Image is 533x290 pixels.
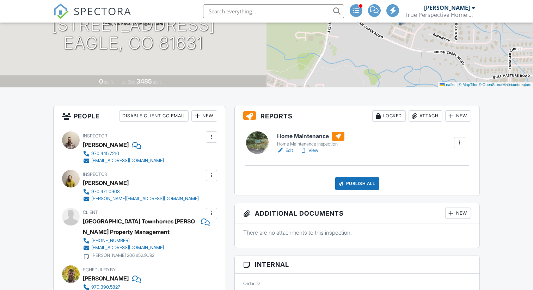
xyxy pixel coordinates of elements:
a: © MapTiler [459,82,478,87]
a: [PERSON_NAME][EMAIL_ADDRESS][DOMAIN_NAME] [83,195,199,202]
label: Order ID [243,280,260,287]
div: 3485 [136,78,152,85]
div: [EMAIL_ADDRESS][DOMAIN_NAME] [91,245,164,251]
a: Home Maintenance Home Maintenance Inspection [277,132,344,147]
span: Inspector [83,172,107,177]
div: Attach [409,110,442,122]
span: SPECTORA [74,4,131,18]
h1: [STREET_ADDRESS] Eagle, CO 81631 [52,16,215,53]
span: | [457,82,458,87]
h3: Additional Documents [235,203,479,223]
div: 970.390.5827 [91,284,120,290]
div: [PERSON_NAME] 206.852.9092 [91,253,154,258]
div: [GEOGRAPHIC_DATA] Townhomes [PERSON_NAME] Property Management [83,216,197,237]
div: 970.471.0903 [91,189,120,195]
span: Inspector [83,133,107,138]
div: [PERSON_NAME] [83,140,129,150]
div: New [445,110,471,122]
div: [PERSON_NAME] [83,273,129,284]
div: [PERSON_NAME][EMAIL_ADDRESS][DOMAIN_NAME] [91,196,199,202]
div: 970.445.7210 [91,151,119,156]
h3: Internal [235,255,479,274]
a: SPECTORA [53,10,131,24]
div: [PERSON_NAME] [83,178,129,188]
div: Disable Client CC Email [119,110,189,122]
div: [EMAIL_ADDRESS][DOMAIN_NAME] [91,158,164,163]
div: [PERSON_NAME] [424,4,470,11]
div: Publish All [335,177,379,190]
div: Locked [372,110,406,122]
img: The Best Home Inspection Software - Spectora [53,4,69,19]
span: Lot Size [121,79,135,85]
div: [PHONE_NUMBER] [91,238,130,243]
div: True Perspective Home Consultants [405,11,475,18]
p: There are no attachments to this inspection. [243,229,471,236]
input: Search everything... [203,4,344,18]
a: View [300,147,318,154]
h3: Reports [235,106,479,126]
a: [EMAIL_ADDRESS][DOMAIN_NAME] [83,244,204,251]
div: New [445,208,471,219]
a: 970.445.7210 [83,150,164,157]
div: Home Maintenance Inspection [277,141,344,147]
h6: Home Maintenance [277,132,344,141]
a: 970.471.0903 [83,188,199,195]
div: 0 [99,78,103,85]
div: New [191,110,217,122]
span: sq. ft. [104,79,114,85]
span: Client [83,210,98,215]
span: Scheduled By [83,267,116,272]
a: © OpenStreetMap contributors [479,82,531,87]
a: Leaflet [440,82,455,87]
h3: People [54,106,226,126]
a: Edit [277,147,293,154]
span: sq.ft. [153,79,162,85]
a: [EMAIL_ADDRESS][DOMAIN_NAME] [83,157,164,164]
a: [PHONE_NUMBER] [83,237,204,244]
